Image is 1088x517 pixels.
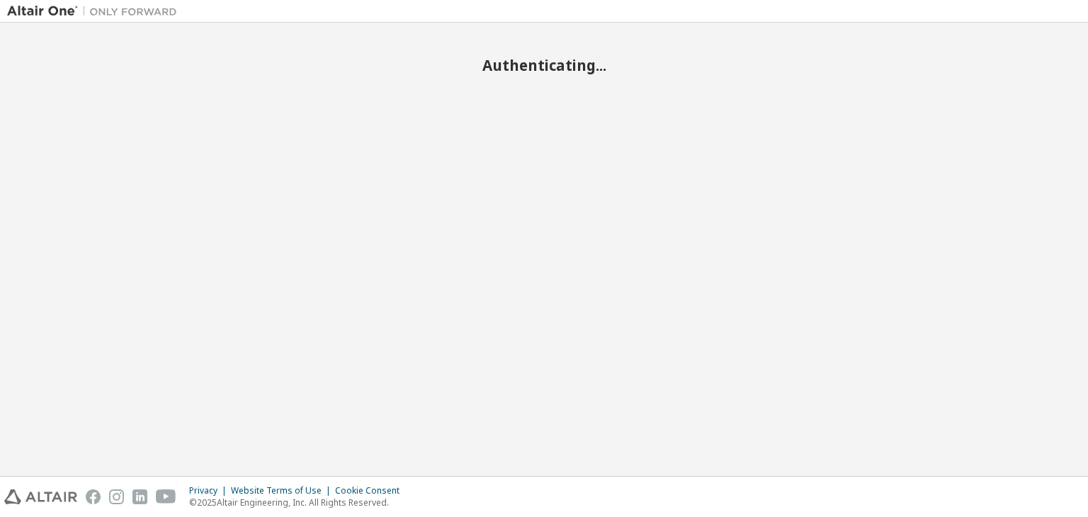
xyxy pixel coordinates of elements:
[109,489,124,504] img: instagram.svg
[4,489,77,504] img: altair_logo.svg
[7,4,184,18] img: Altair One
[189,485,231,496] div: Privacy
[189,496,408,509] p: © 2025 Altair Engineering, Inc. All Rights Reserved.
[7,56,1081,74] h2: Authenticating...
[86,489,101,504] img: facebook.svg
[231,485,335,496] div: Website Terms of Use
[156,489,176,504] img: youtube.svg
[132,489,147,504] img: linkedin.svg
[335,485,408,496] div: Cookie Consent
